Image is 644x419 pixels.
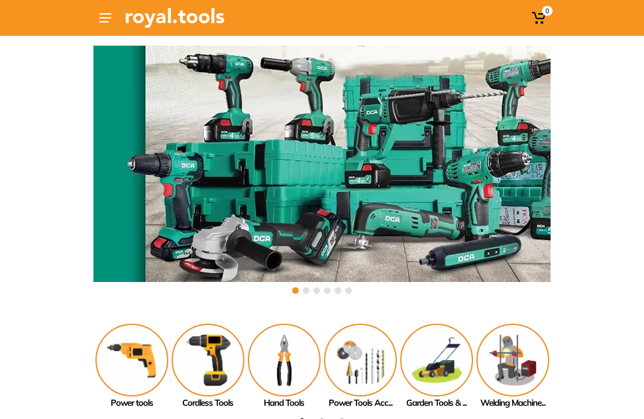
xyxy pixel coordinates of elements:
img: Royal - Hand Tools [248,324,321,396]
div: Hand Tools [246,396,322,410]
img: Royal - Power Tools Accessories [324,324,397,396]
span: 0 [542,6,553,16]
a: Garden Tools & ... [398,324,474,410]
img: Royal - Power tools [95,324,168,396]
div: Cordless Tools [170,396,246,410]
a: Power Tools Acc... [322,324,398,410]
div: Welding Machine... [474,396,551,410]
img: Royal - Welding Machine & Tools [476,324,549,396]
img: Royal Tools Logo [125,8,225,28]
a: Power tools [93,324,170,410]
img: Royal - Cordless Tools [172,324,244,396]
div: Power Tools Acc... [322,396,398,410]
a: 0 [529,6,551,30]
a: Hand Tools [246,324,322,410]
div: Garden Tools & ... [398,396,474,410]
a: Cordless Tools [170,324,246,410]
div: Power tools [93,396,170,410]
img: Royal - Garden Tools & Accessories [400,324,473,396]
a: Welding Machine... [474,324,551,410]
